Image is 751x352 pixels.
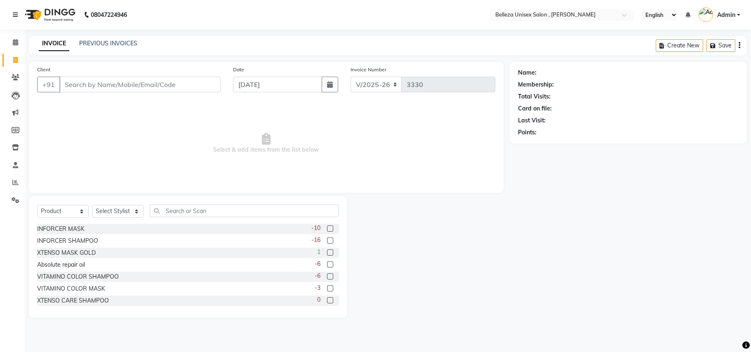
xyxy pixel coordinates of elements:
span: -3 [315,284,320,292]
div: Absolute repair oil [37,260,85,269]
span: Select & add items from the list below [37,102,495,185]
button: Save [706,39,735,52]
span: 1 [317,248,320,256]
span: -16 [311,236,320,244]
div: VITAMINO COLOR SHAMPOO [37,272,119,281]
input: Search or Scan [150,204,339,217]
span: Admin [717,11,735,19]
button: +91 [37,77,60,92]
span: -10 [311,224,320,232]
label: Client [37,66,50,73]
div: INFORCER MASK [37,225,85,233]
div: XTENSO MASK GOLD [37,249,96,257]
label: Invoice Number [351,66,386,73]
div: VITAMINO COLOR MASK [37,284,105,293]
div: Membership: [518,80,554,89]
div: INFORCER SHAMPOO [37,237,98,245]
a: PREVIOUS INVOICES [79,40,137,47]
div: XTENSO CARE SHAMPOO [37,296,109,305]
b: 08047224946 [91,3,127,26]
span: 0 [317,296,320,304]
div: Card on file: [518,104,552,113]
a: INVOICE [39,36,69,51]
label: Date [233,66,244,73]
div: Name: [518,68,537,77]
div: Total Visits: [518,92,551,101]
button: Create New [656,39,703,52]
div: Last Visit: [518,116,546,125]
span: -6 [315,272,320,280]
img: logo [21,3,78,26]
img: Admin [699,7,713,22]
span: -6 [315,260,320,268]
div: Points: [518,128,537,137]
input: Search by Name/Mobile/Email/Code [59,77,221,92]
